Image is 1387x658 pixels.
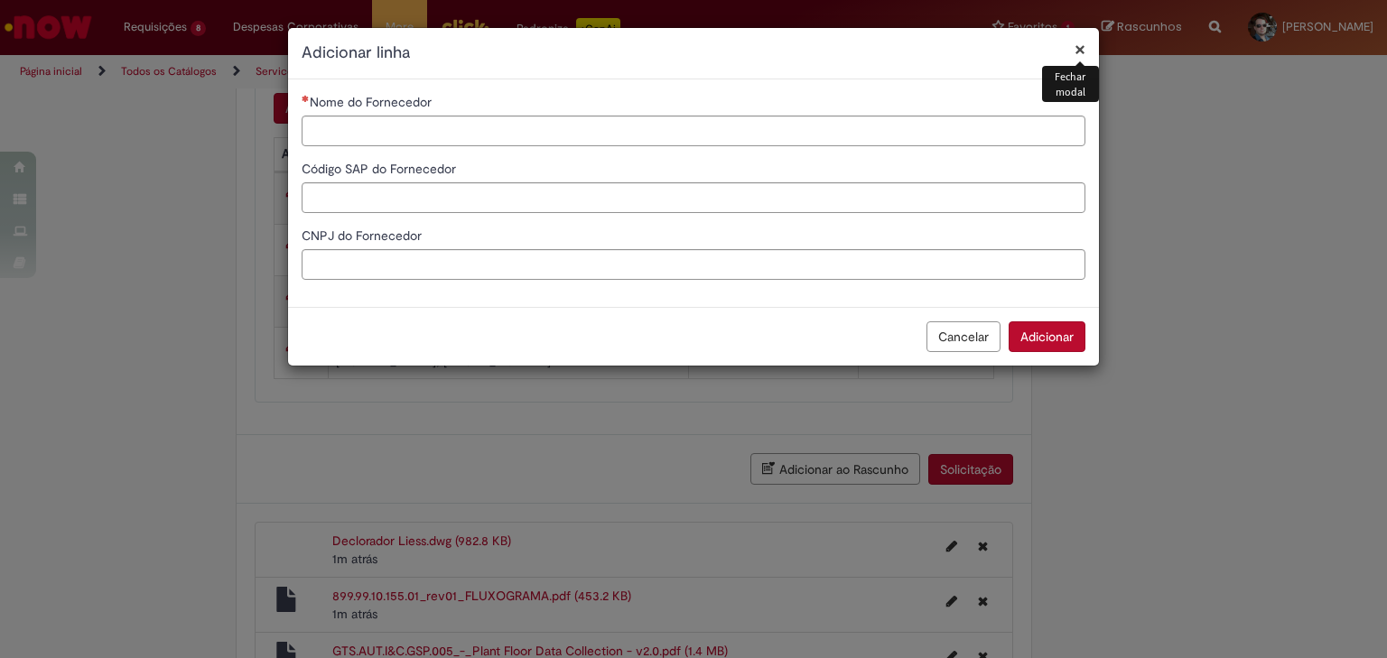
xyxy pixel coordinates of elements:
[302,227,425,244] span: CNPJ do Fornecedor
[1042,66,1099,102] div: Fechar modal
[302,95,310,102] span: Necessários
[926,321,1001,352] button: Cancelar
[302,42,1085,65] h2: Adicionar linha
[302,182,1085,213] input: Código SAP do Fornecedor
[310,94,435,110] span: Nome do Fornecedor
[302,161,460,177] span: Código SAP do Fornecedor
[302,116,1085,146] input: Nome do Fornecedor
[1075,40,1085,59] button: Fechar modal
[302,249,1085,280] input: CNPJ do Fornecedor
[1009,321,1085,352] button: Adicionar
